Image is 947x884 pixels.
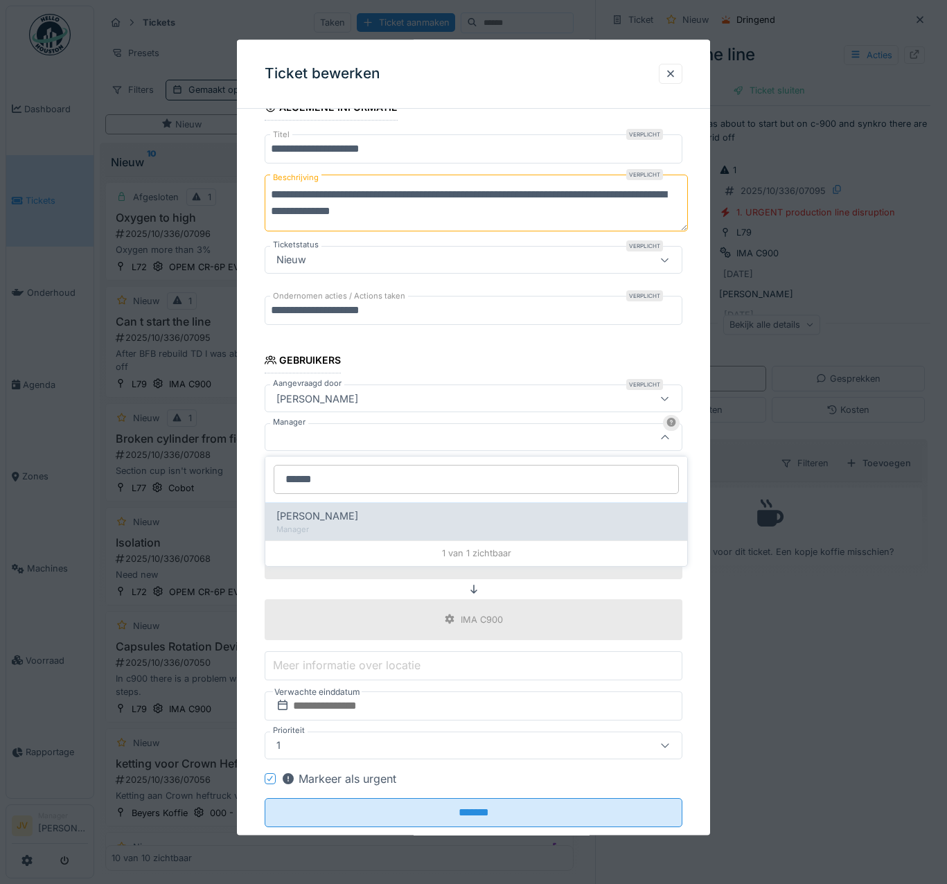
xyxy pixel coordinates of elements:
div: Nieuw [271,253,312,268]
label: Aangevraagd door [270,378,344,390]
div: Verplicht [626,291,663,302]
label: Ondernomen acties / Actions taken [270,291,408,303]
div: Gebruikers [265,351,342,374]
label: Manager [270,417,308,429]
div: Verplicht [626,130,663,141]
label: Titel [270,130,292,141]
label: Beschrijving [270,170,321,187]
div: Verplicht [626,170,663,181]
div: Markeer als urgent [281,770,396,787]
label: Meer informatie over locatie [270,657,423,673]
div: 1 [271,738,286,753]
div: Verplicht [626,380,663,391]
h3: Ticket bewerken [265,65,380,82]
div: Verplicht [626,241,663,252]
span: [PERSON_NAME] [276,509,358,524]
div: [PERSON_NAME] [271,391,364,407]
label: Prioriteit [270,725,308,736]
div: Manager [276,524,676,536]
div: Algemene informatie [265,98,398,121]
div: IMA C900 [461,613,503,626]
label: Verwachte einddatum [273,684,362,700]
div: 1 van 1 zichtbaar [265,540,687,565]
label: Ticketstatus [270,240,321,251]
